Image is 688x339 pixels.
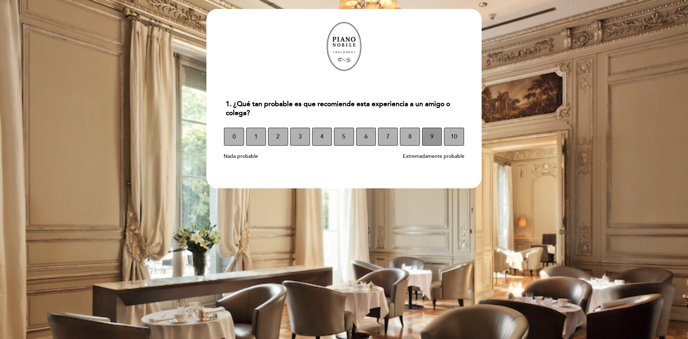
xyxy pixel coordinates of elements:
span: Extremadamente probable [403,153,464,159]
button: 1 [246,128,266,146]
button: 8 [400,128,420,146]
button: 6 [356,128,376,146]
span: 1 [254,127,258,147]
button: 10 [444,128,464,146]
span: 2 [276,127,279,147]
button: 5 [334,128,354,146]
span: 0 [233,127,236,147]
span: 4 [320,127,324,147]
span: 7 [386,127,390,147]
div: 1. ¿Qué tan probable es que recomiende esta experiencia a un amigo o colega? [220,95,468,122]
span: Nada probable [224,153,258,159]
button: 7 [378,128,398,146]
button: 4 [312,128,332,146]
img: header_1633031550.png [319,16,369,77]
button: 0 [224,128,244,146]
span: 10 [451,127,457,147]
button: 9 [422,128,442,146]
button: 2 [268,128,288,146]
span: 8 [408,127,412,147]
span: 6 [364,127,368,147]
span: 5 [342,127,345,147]
span: 3 [298,127,302,147]
span: 9 [430,127,434,147]
button: 3 [290,128,310,146]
